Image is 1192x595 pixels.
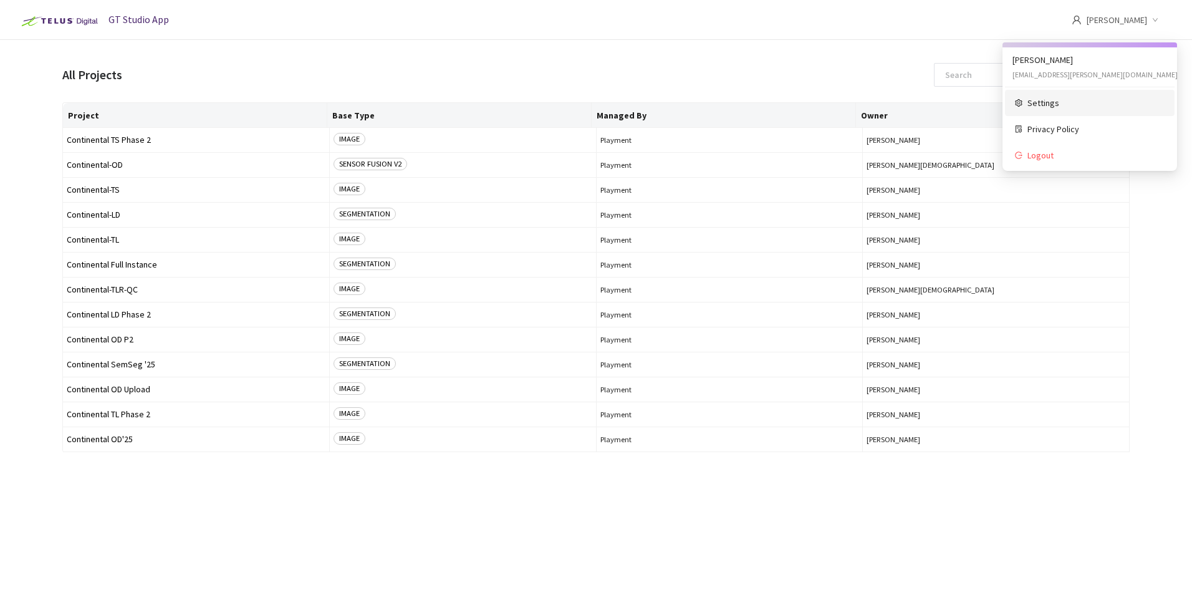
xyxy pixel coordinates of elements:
span: Playment [600,360,859,369]
input: Search [938,64,1070,86]
span: Continental OD P2 [67,335,325,344]
th: Project [63,103,327,128]
span: setting [1015,99,1022,107]
span: Continental SemSeg '25 [67,360,325,369]
th: Owner [856,103,1120,128]
span: SEGMENTATION [334,258,396,270]
span: SEGMENTATION [334,357,396,370]
span: SEGMENTATION [334,307,396,320]
span: Playment [600,235,859,244]
span: Continental LD Phase 2 [67,310,325,319]
button: [PERSON_NAME] [867,185,1125,195]
button: [PERSON_NAME] [867,310,1125,319]
span: Playment [600,310,859,319]
span: IMAGE [334,233,365,245]
span: Playment [600,185,859,195]
span: IMAGE [334,382,365,395]
span: Settings [1027,96,1165,110]
span: IMAGE [334,332,365,345]
span: down [1152,17,1158,23]
span: IMAGE [334,432,365,445]
button: [PERSON_NAME] [867,135,1125,145]
span: Continental-TL [67,235,325,244]
span: Continental TL Phase 2 [67,410,325,419]
span: Continental OD'25 [67,435,325,444]
span: Privacy Policy [1027,122,1165,136]
span: Continental-TLR-QC [67,285,325,294]
span: Playment [600,335,859,344]
span: Continental OD Upload [67,385,325,394]
span: file-protect [1015,125,1022,133]
span: logout [1015,152,1022,159]
button: [PERSON_NAME] [867,410,1125,419]
th: Base Type [327,103,592,128]
span: Continental Full Instance [67,260,325,269]
span: Playment [600,135,859,145]
button: [PERSON_NAME] [867,335,1125,344]
span: Playment [600,210,859,220]
span: SENSOR FUSION V2 [334,158,407,170]
button: [PERSON_NAME][DEMOGRAPHIC_DATA] [867,160,1125,170]
span: Playment [600,385,859,394]
span: IMAGE [334,133,365,145]
button: [PERSON_NAME] [867,235,1125,244]
span: Continental-LD [67,210,325,220]
span: Continental TS Phase 2 [67,135,325,145]
span: Playment [600,410,859,419]
button: [PERSON_NAME] [867,435,1125,444]
span: Continental-OD [67,160,325,170]
span: IMAGE [334,283,365,295]
button: [PERSON_NAME][DEMOGRAPHIC_DATA] [867,285,1125,294]
span: SEGMENTATION [334,208,396,220]
span: Playment [600,160,859,170]
th: Managed By [592,103,856,128]
button: [PERSON_NAME] [867,260,1125,269]
span: user [1072,15,1082,25]
span: Playment [600,260,859,269]
span: Playment [600,285,859,294]
span: Playment [600,435,859,444]
span: GT Studio App [108,13,169,26]
span: Continental-TS [67,185,325,195]
div: All Projects [62,66,122,84]
button: [PERSON_NAME] [867,210,1125,220]
span: Logout [1027,148,1165,162]
span: IMAGE [334,183,365,195]
span: IMAGE [334,407,365,420]
button: [PERSON_NAME] [867,385,1125,394]
img: Telus [15,11,102,31]
button: [PERSON_NAME] [867,360,1125,369]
